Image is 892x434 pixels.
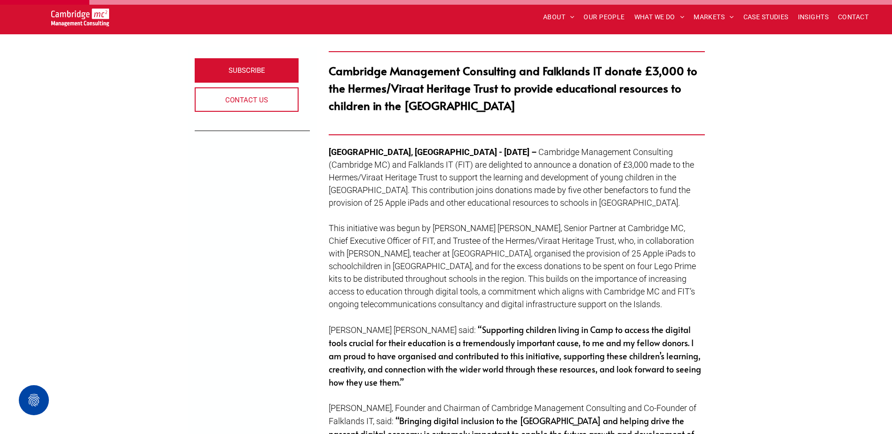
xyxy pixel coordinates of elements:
a: SUBSCRIBE [195,58,299,83]
span: “Supporting children living in Camp to access the digital tools crucial for their education is a ... [329,324,701,388]
span: [PERSON_NAME], Founder and Chairman of Cambridge Management Consulting and Co-Founder of Falkland... [329,403,696,426]
a: CASE STUDIES [739,10,793,24]
a: MARKETS [689,10,738,24]
a: OUR PEOPLE [579,10,629,24]
span: Cambridge Management Consulting (Cambridge MC) and Falklands IT (FIT) are delighted to announce a... [329,147,694,208]
a: ABOUT [538,10,579,24]
span: SUBSCRIBE [229,59,265,82]
a: CONTACT [833,10,873,24]
a: INSIGHTS [793,10,833,24]
a: WHAT WE DO [630,10,689,24]
img: Go to Homepage [51,8,109,26]
strong: Cambridge Management Consulting and Falklands IT donate £3,000 to the Hermes/Viraat Heritage Trus... [329,63,697,113]
span: [PERSON_NAME] [PERSON_NAME] said: [329,325,476,335]
span: CONTACT US [225,88,268,112]
a: CONTACT US [195,87,299,112]
span: This initiative was begun by [PERSON_NAME] [PERSON_NAME], Senior Partner at Cambridge MC, Chief E... [329,223,696,309]
strong: [GEOGRAPHIC_DATA], [GEOGRAPHIC_DATA] - [DATE] – [329,147,537,157]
